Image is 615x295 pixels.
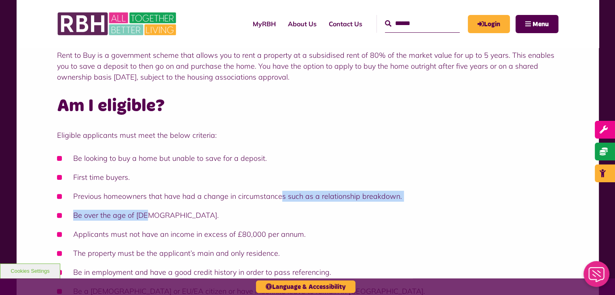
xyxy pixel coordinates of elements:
[57,153,558,164] li: Be looking to buy a home but unable to save for a deposit.
[57,191,558,202] li: Previous homeowners that have had a change in circumstances such as a relationship breakdown.
[533,21,549,27] span: Menu
[247,13,282,35] a: MyRBH
[57,248,558,259] li: The property must be the applicant’s main and only residence.
[57,8,178,40] img: RBH
[57,210,558,221] li: Be over the age of [DEMOGRAPHIC_DATA].
[385,15,460,32] input: Search
[57,95,558,118] h2: Am I eligible?
[57,50,558,82] p: Rent to Buy is a government scheme that allows you to rent a property at a subsidised rent of 80%...
[57,172,558,183] li: First time buyers.
[57,229,558,240] li: Applicants must not have an income in excess of £80,000 per annum.
[256,280,355,293] button: Language & Accessibility
[282,13,323,35] a: About Us
[579,259,615,295] iframe: Netcall Web Assistant for live chat
[57,130,558,141] p: Eligible applicants must meet the below criteria:
[57,267,558,278] li: Be in employment and have a good credit history in order to pass referencing.
[468,15,510,33] a: MyRBH
[323,13,368,35] a: Contact Us
[516,15,558,33] button: Navigation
